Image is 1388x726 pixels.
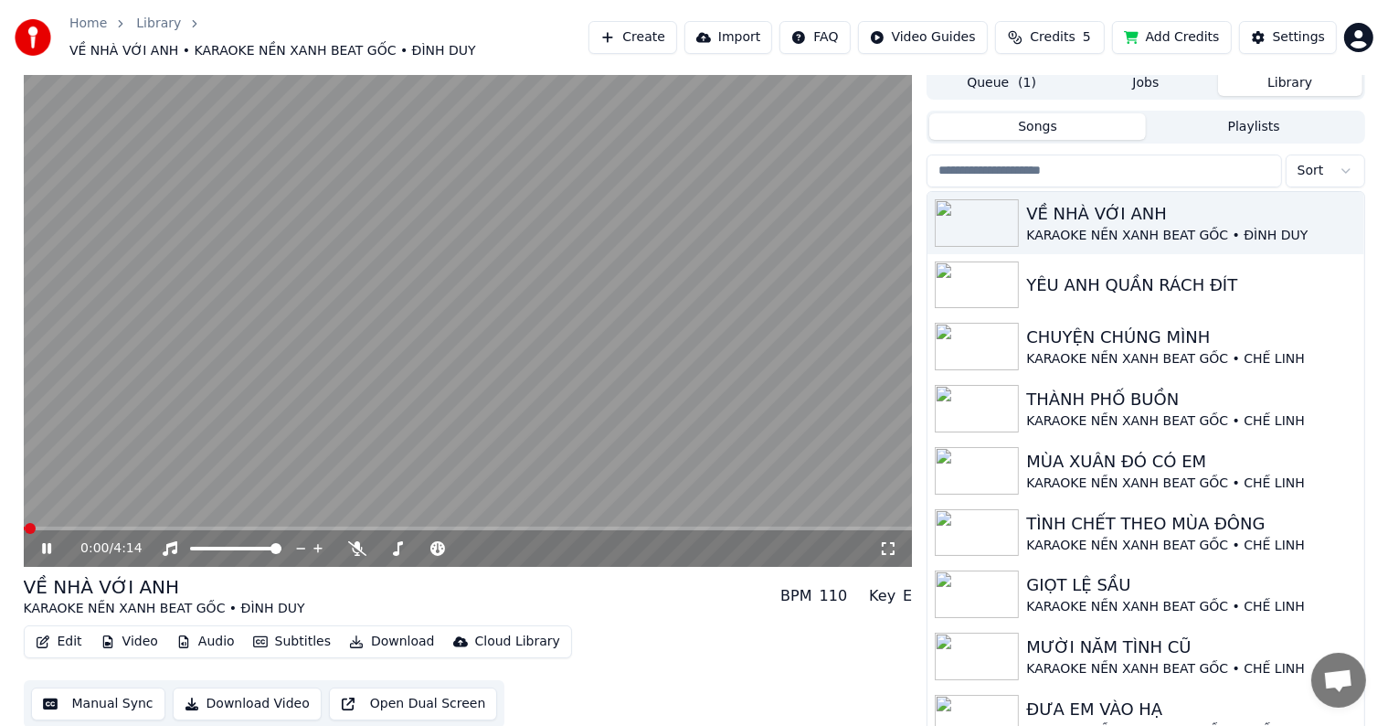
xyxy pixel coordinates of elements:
button: Import [684,21,772,54]
div: KARAOKE NỀN XANH BEAT GỐC • CHẾ LINH [1026,598,1356,616]
div: KARAOKE NỀN XANH BEAT GỐC • CHẾ LINH [1026,350,1356,368]
div: BPM [780,585,811,607]
span: 0:00 [80,539,109,558]
div: KARAOKE NỀN XANH BEAT GỐC • CHẾ LINH [1026,660,1356,678]
button: Video Guides [858,21,988,54]
div: KARAOKE NỀN XANH BEAT GỐC • ĐÌNH DUY [1026,227,1356,245]
span: 4:14 [113,539,142,558]
div: E [903,585,912,607]
span: Sort [1298,162,1324,180]
button: Download Video [173,688,322,721]
div: KARAOKE NỀN XANH BEAT GỐC • CHẾ LINH [1026,537,1356,555]
div: KARAOKE NỀN XANH BEAT GỐC • CHẾ LINH [1026,412,1356,431]
button: Open Dual Screen [329,688,498,721]
div: YÊU ANH QUẦN RÁCH ĐÍT [1026,272,1356,298]
div: KARAOKE NỀN XANH BEAT GỐC • CHẾ LINH [1026,475,1356,493]
div: CHUYỆN CHÚNG MÌNH [1026,325,1356,350]
span: 5 [1083,28,1091,47]
div: VỀ NHÀ VỚI ANH [24,574,305,600]
div: Settings [1273,28,1325,47]
span: ( 1 ) [1018,74,1036,92]
button: Queue [929,69,1074,96]
button: Edit [28,629,90,655]
button: Library [1218,69,1362,96]
div: GIỌT LỆ SẦU [1026,572,1356,598]
div: TÌNH CHẾT THEO MÙA ĐÔNG [1026,511,1356,537]
div: Key [869,585,895,607]
button: Settings [1239,21,1337,54]
button: Audio [169,629,242,655]
button: Manual Sync [31,688,165,721]
div: 110 [820,585,848,607]
button: Songs [929,113,1146,140]
button: FAQ [779,21,850,54]
div: ĐƯA EM VÀO HẠ [1026,697,1356,722]
a: Library [136,15,181,33]
div: Cloud Library [475,633,560,651]
span: Credits [1030,28,1075,47]
button: Jobs [1074,69,1218,96]
div: MƯỜI NĂM TÌNH CŨ [1026,635,1356,660]
div: KARAOKE NỀN XANH BEAT GỐC • ĐÌNH DUY [24,600,305,618]
div: Open chat [1311,653,1366,708]
button: Add Credits [1112,21,1232,54]
button: Video [93,629,165,655]
img: youka [15,19,51,56]
div: / [80,539,124,558]
button: Credits5 [995,21,1105,54]
nav: breadcrumb [69,15,588,60]
div: VỀ NHÀ VỚI ANH [1026,201,1356,227]
div: THÀNH PHỐ BUỒN [1026,387,1356,412]
button: Subtitles [246,629,338,655]
button: Playlists [1146,113,1362,140]
span: VỀ NHÀ VỚI ANH • KARAOKE NỀN XANH BEAT GỐC • ĐÌNH DUY [69,42,476,60]
button: Create [588,21,677,54]
div: MÙA XUÂN ĐÓ CÓ EM [1026,449,1356,475]
a: Home [69,15,107,33]
button: Download [342,629,442,655]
